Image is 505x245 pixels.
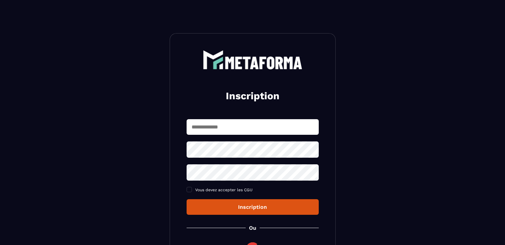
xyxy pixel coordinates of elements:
[195,188,253,192] span: Vous devez accepter les CGU
[192,204,313,210] div: Inscription
[249,225,256,231] p: Ou
[195,89,311,103] h2: Inscription
[187,50,319,69] a: logo
[187,199,319,215] button: Inscription
[203,50,302,69] img: logo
